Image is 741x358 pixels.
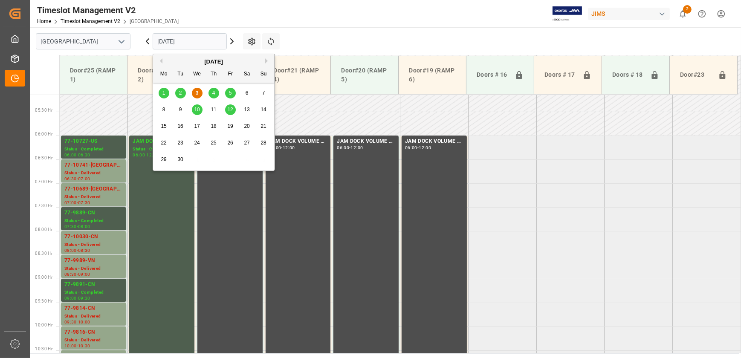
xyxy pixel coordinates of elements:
span: 28 [261,140,266,146]
span: 1 [162,90,165,96]
div: Su [258,69,269,80]
div: JAM DOCK VOLUME CONTROL [405,137,463,146]
div: Door#23 [677,67,715,83]
div: JAM DOCK CONTROL [133,137,191,146]
div: 77-9989-VN [64,257,123,265]
span: 23 [177,140,183,146]
span: 07:30 Hr [35,203,52,208]
div: Status - Completed [64,146,123,153]
div: JAM DOCK VOLUME CONTROL [269,137,327,146]
div: 07:00 [78,177,90,181]
div: Door#20 (RAMP 5) [338,63,391,87]
button: show 2 new notifications [673,4,692,23]
div: 77-10689-[GEOGRAPHIC_DATA] [64,185,123,193]
div: 09:00 [78,272,90,276]
div: Choose Tuesday, September 23rd, 2025 [175,138,186,148]
div: 08:30 [64,272,77,276]
div: Status - Delivered [64,193,123,201]
span: 06:30 Hr [35,156,52,160]
a: Timeslot Management V2 [61,18,120,24]
div: Status - Delivered [64,241,123,248]
div: - [77,248,78,252]
span: 29 [161,156,166,162]
div: Doors # 16 [473,67,511,83]
div: Choose Friday, September 19th, 2025 [225,121,236,132]
div: Choose Saturday, September 6th, 2025 [242,88,252,98]
span: 26 [227,140,233,146]
div: - [281,146,282,150]
div: - [77,344,78,348]
span: 07:00 Hr [35,179,52,184]
div: Choose Saturday, September 27th, 2025 [242,138,252,148]
div: Choose Tuesday, September 30th, 2025 [175,154,186,165]
span: 7 [262,90,265,96]
button: JIMS [588,6,673,22]
span: 30 [177,156,183,162]
div: 77-9814-CN [64,304,123,313]
div: Choose Sunday, September 28th, 2025 [258,138,269,148]
div: Choose Sunday, September 14th, 2025 [258,104,269,115]
span: 2 [179,90,182,96]
div: 06:00 [337,146,349,150]
div: Choose Wednesday, September 10th, 2025 [192,104,203,115]
div: - [77,177,78,181]
div: 08:00 [78,225,90,228]
span: 17 [194,123,200,129]
div: Choose Sunday, September 7th, 2025 [258,88,269,98]
div: Status - Delivered [64,313,123,320]
div: Tu [175,69,186,80]
span: 20 [244,123,249,129]
span: 13 [244,107,249,113]
span: 6 [246,90,249,96]
div: 10:00 [64,344,77,348]
span: 21 [261,123,266,129]
div: Choose Wednesday, September 17th, 2025 [192,121,203,132]
span: 9 [179,107,182,113]
div: 77-9816-CN [64,328,123,337]
span: 08:30 Hr [35,251,52,256]
div: 06:30 [64,177,77,181]
div: Mo [159,69,169,80]
span: 10 [194,107,200,113]
div: month 2025-09 [156,85,272,168]
span: 14 [261,107,266,113]
div: 09:00 [64,296,77,300]
span: 05:30 Hr [35,108,52,113]
span: 10:00 Hr [35,323,52,327]
div: Doors # 18 [609,67,647,83]
div: - [77,153,78,157]
div: - [77,272,78,276]
span: 10:30 Hr [35,346,52,351]
div: 07:00 [64,201,77,205]
span: 24 [194,140,200,146]
div: Choose Thursday, September 11th, 2025 [208,104,219,115]
div: Choose Monday, September 1st, 2025 [159,88,169,98]
div: Fr [225,69,236,80]
div: 09:30 [78,296,90,300]
button: Help Center [692,4,712,23]
div: 08:00 [64,248,77,252]
div: 07:30 [64,225,77,228]
span: 09:30 Hr [35,299,52,303]
div: - [349,146,350,150]
input: Type to search/select [36,33,130,49]
div: 12:00 [146,153,159,157]
div: Th [208,69,219,80]
div: 08:30 [78,248,90,252]
span: 3 [196,90,199,96]
span: 08:00 Hr [35,227,52,232]
div: Door#25 (RAMP 1) [67,63,120,87]
div: 77-10741-[GEOGRAPHIC_DATA] [64,161,123,170]
div: 10:30 [78,344,90,348]
span: 15 [161,123,166,129]
div: Status - Completed [64,217,123,225]
div: Choose Monday, September 8th, 2025 [159,104,169,115]
div: 09:30 [64,320,77,324]
div: Choose Monday, September 15th, 2025 [159,121,169,132]
span: 11 [211,107,216,113]
div: 12:00 [351,146,363,150]
div: - [145,153,146,157]
div: Status - Delivered [64,265,123,272]
div: 07:30 [78,201,90,205]
div: - [417,146,419,150]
